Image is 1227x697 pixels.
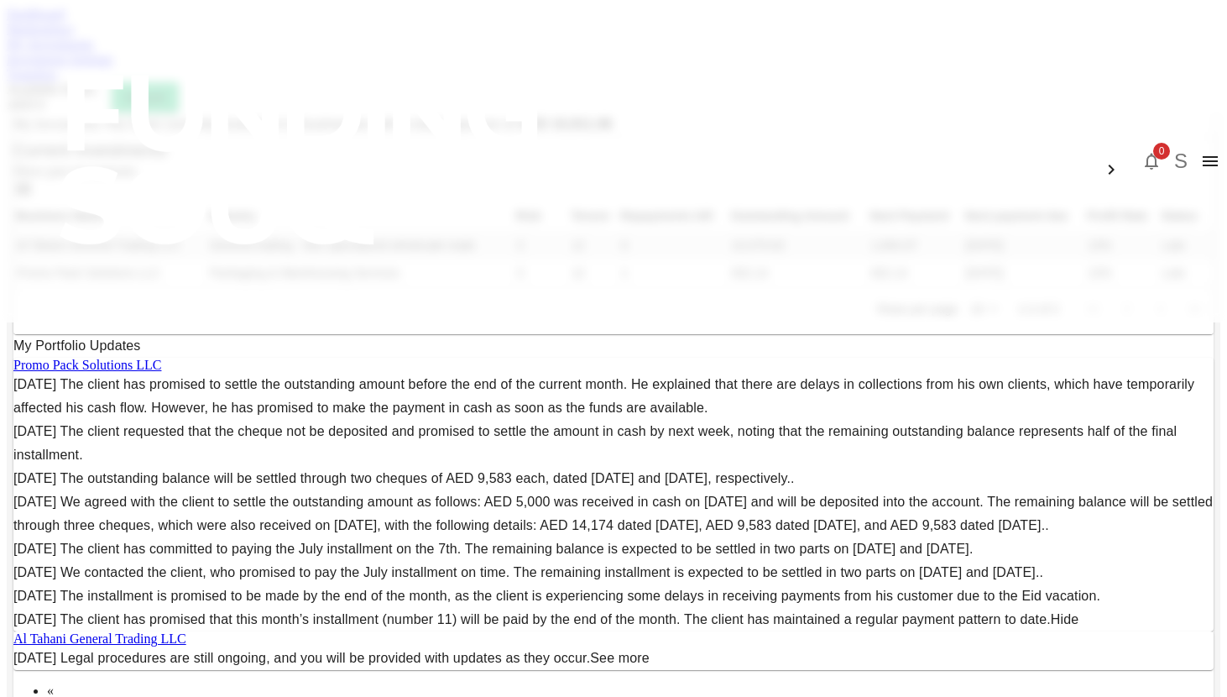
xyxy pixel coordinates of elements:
[60,651,650,665] span: Legal procedures are still ongoing, and you will be provided with updates as they occur.
[60,471,795,485] span: The outstanding balance will be settled through two cheques of AED 9,583 each, dated [DATE] and [...
[13,377,56,391] span: [DATE]
[60,565,1043,579] span: We contacted the client, who promised to pay the July installment on time. The remaining installm...
[60,612,1079,626] span: The client has promised that this month’s installment (number 11) will be paid by the end of the ...
[13,495,1213,532] span: We agreed with the client to settle the outstanding amount as follows: AED 5,000 was received in ...
[1168,149,1193,174] button: S
[13,542,56,556] span: [DATE]
[13,471,56,485] span: [DATE]
[13,612,56,626] span: [DATE]
[13,589,56,603] span: [DATE]
[60,542,974,556] span: The client has committed to paying the July installment on the 7th. The remaining balance is expe...
[590,651,650,665] a: See more
[13,651,56,665] span: [DATE]
[13,358,161,372] a: Promo Pack Solutions LLC
[1153,143,1170,160] span: 0
[1101,143,1135,156] span: العربية
[13,424,1177,462] span: The client requested that the cheque not be deposited and promised to settle the amount in cash b...
[13,338,141,353] span: My Portfolio Updates
[1135,144,1168,178] button: 0
[13,377,1194,415] span: The client has promised to settle the outstanding amount before the end of the current month. He ...
[13,495,56,509] span: [DATE]
[60,589,1100,603] span: The installment is promised to be made by the end of the month, as the client is experiencing som...
[13,565,56,579] span: [DATE]
[13,631,186,646] a: Al Tahani General Trading LLC
[1051,612,1079,626] a: Hide
[13,424,56,438] span: [DATE]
